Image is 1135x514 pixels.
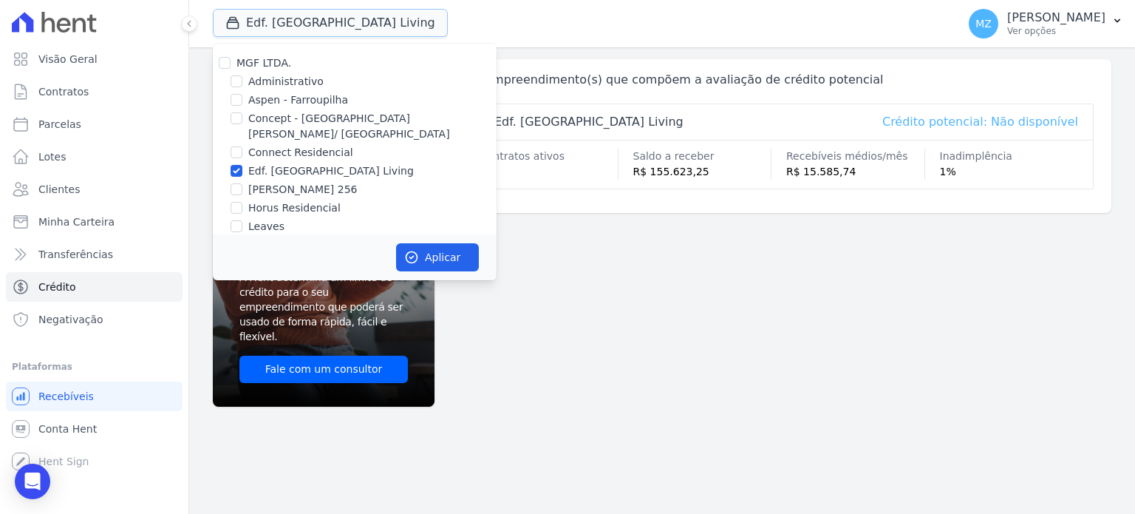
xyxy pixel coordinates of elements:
span: Clientes [38,182,80,197]
div: Empreendimento(s) que compõem a avaliação de crédito potencial [485,71,883,89]
p: [PERSON_NAME] [1007,10,1105,25]
span: Transferências [38,247,113,262]
div: R$ 15.585,74 [786,164,924,180]
a: Fale com um consultor [239,356,408,383]
div: Inadimplência [940,149,1079,164]
div: 1% [940,164,1079,180]
label: [PERSON_NAME] 256 [248,182,357,197]
a: Lotes [6,142,183,172]
span: A Hent determina um limite de crédito para o seu empreendimento que poderá ser usado de forma ráp... [239,270,405,344]
div: 0 [480,164,618,180]
div: Plataformas [12,358,177,376]
a: Crédito [6,272,183,302]
button: Edf. [GEOGRAPHIC_DATA] Living [213,9,448,37]
label: MGF LTDA. [236,57,291,69]
a: Clientes [6,175,183,204]
span: Contratos [38,84,89,99]
div: Edf. [GEOGRAPHIC_DATA] Living [494,113,684,131]
span: Parcelas [38,117,81,132]
span: Lotes [38,149,67,164]
a: Contratos [6,77,183,106]
div: Contratos ativos [480,149,618,164]
div: Recebíveis médios/mês [786,149,924,164]
div: R$ 155.623,25 [633,164,771,180]
label: Administrativo [248,74,324,89]
span: Crédito [38,280,76,294]
label: Edf. [GEOGRAPHIC_DATA] Living [248,163,414,179]
label: Horus Residencial [248,200,341,216]
a: Negativação [6,305,183,334]
span: MZ [975,18,992,29]
a: Transferências [6,240,183,269]
button: Aplicar [396,243,479,271]
span: Minha Carteira [38,214,115,229]
label: Leaves [248,219,284,234]
div: Crédito potencial: Não disponível [882,113,1078,131]
label: Aspen - Farroupilha [248,92,348,108]
p: Ver opções [1007,25,1105,37]
div: Saldo a receber [633,149,771,164]
label: Connect Residencial [248,145,353,160]
a: Recebíveis [6,382,183,411]
span: Negativação [38,312,103,327]
a: Conta Hent [6,414,183,444]
label: Concept - [GEOGRAPHIC_DATA][PERSON_NAME]/ [GEOGRAPHIC_DATA] [248,111,497,142]
a: Parcelas [6,109,183,139]
a: Minha Carteira [6,207,183,237]
span: Conta Hent [38,422,97,436]
span: Recebíveis [38,389,94,404]
div: Open Intercom Messenger [15,464,50,499]
button: MZ [PERSON_NAME] Ver opções [957,3,1135,44]
span: Visão Geral [38,52,98,67]
a: Visão Geral [6,44,183,74]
